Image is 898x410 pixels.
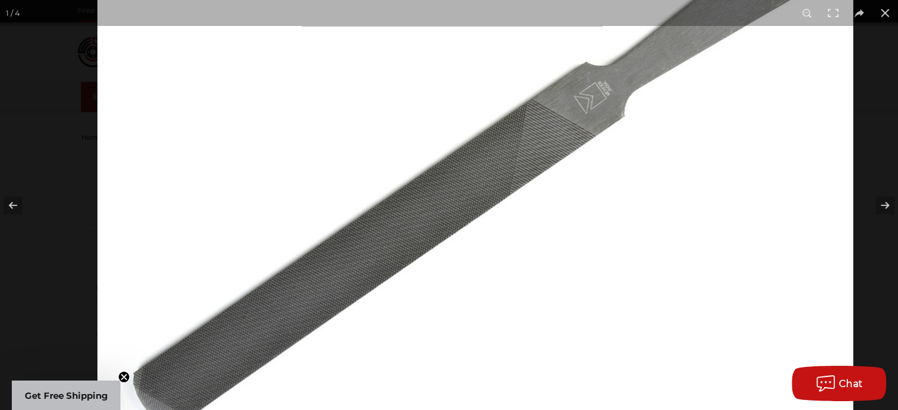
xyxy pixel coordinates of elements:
[839,378,863,389] span: Chat
[857,176,898,235] button: Next (arrow right)
[25,390,108,401] span: Get Free Shipping
[118,371,130,383] button: Close teaser
[792,366,886,401] button: Chat
[12,381,120,410] div: Get Free ShippingClose teaser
